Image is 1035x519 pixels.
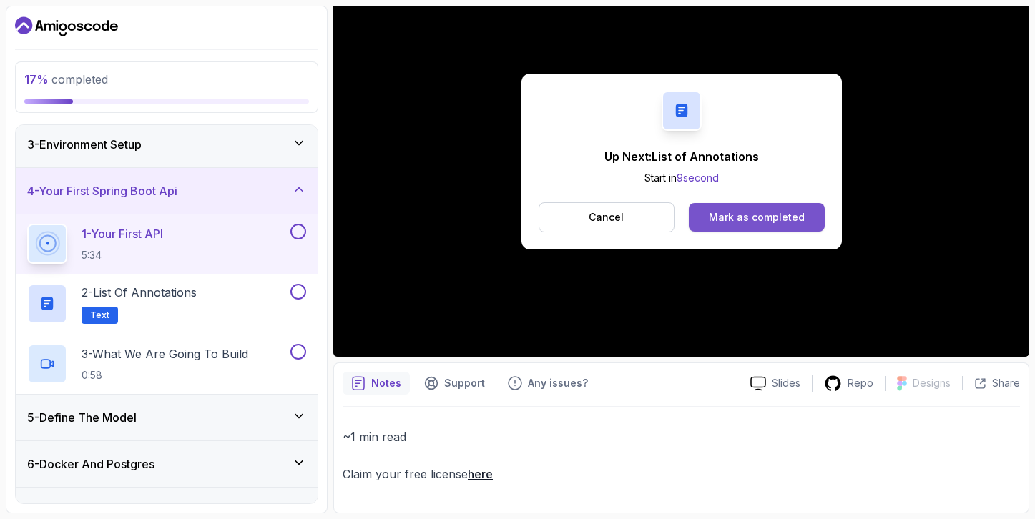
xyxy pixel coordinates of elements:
[813,375,885,392] a: Repo
[709,210,805,224] div: Mark as completed
[82,345,248,362] p: 3 - What We Are Going To Build
[589,210,624,224] p: Cancel
[604,171,759,185] p: Start in
[82,248,163,262] p: 5:34
[992,376,1020,390] p: Share
[27,455,154,473] h3: 6 - Docker And Postgres
[343,427,1020,447] p: ~1 min read
[24,72,108,86] span: completed
[16,122,318,167] button: 3-Environment Setup
[343,372,410,395] button: notes button
[689,203,824,232] button: Mark as completed
[82,368,248,382] p: 0:58
[27,182,177,199] h3: 4 - Your First Spring Boot Api
[962,376,1020,390] button: Share
[27,224,306,264] button: 1-Your First API5:34
[27,284,306,324] button: 2-List of AnnotationsText
[16,441,318,487] button: 6-Docker And Postgres
[604,148,759,165] p: Up Next: List of Annotations
[82,225,163,242] p: 1 - Your First API
[468,467,493,481] a: here
[499,372,597,395] button: Feedback button
[416,372,494,395] button: Support button
[371,376,401,390] p: Notes
[24,72,49,86] span: 17 %
[27,502,130,519] h3: 7 - Databases Setup
[343,464,1020,484] p: Claim your free license
[539,202,675,232] button: Cancel
[27,136,142,153] h3: 3 - Environment Setup
[15,15,118,38] a: Dashboard
[848,376,873,390] p: Repo
[82,284,197,301] p: 2 - List of Annotations
[27,344,306,384] button: 3-What We Are Going To Build0:58
[90,310,109,321] span: Text
[27,409,137,426] h3: 5 - Define The Model
[16,168,318,214] button: 4-Your First Spring Boot Api
[772,376,800,390] p: Slides
[913,376,951,390] p: Designs
[739,376,812,391] a: Slides
[16,395,318,440] button: 5-Define The Model
[528,376,588,390] p: Any issues?
[444,376,485,390] p: Support
[677,172,719,184] span: 9 second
